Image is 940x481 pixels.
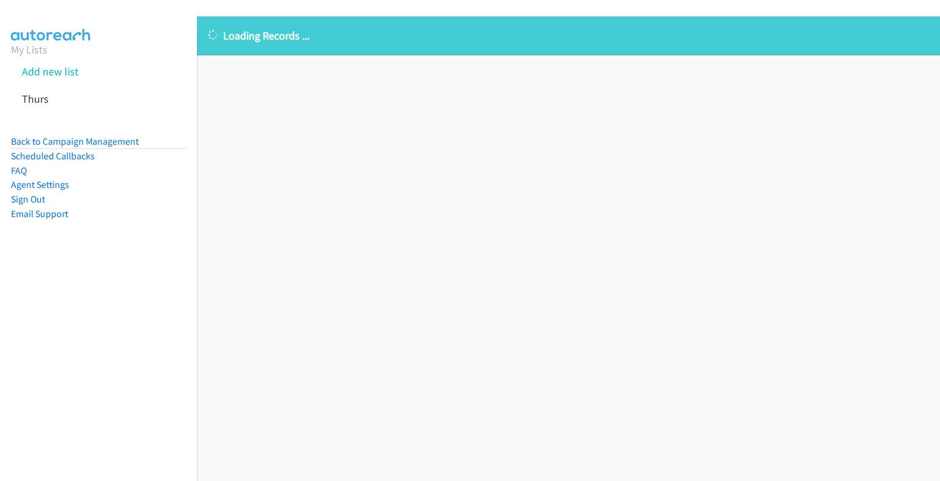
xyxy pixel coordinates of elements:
a: FAQ [11,165,27,176]
a: Scheduled Callbacks [11,150,95,162]
p: Loading Records ... [208,27,929,44]
a: Agent Settings [11,179,69,190]
a: Email Support [11,208,68,220]
a: Back to Campaign Management [11,136,139,147]
a: Sign Out [11,193,45,205]
a: Thurs [22,92,49,106]
a: Add new list [22,64,78,78]
a: My Lists [11,43,47,57]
